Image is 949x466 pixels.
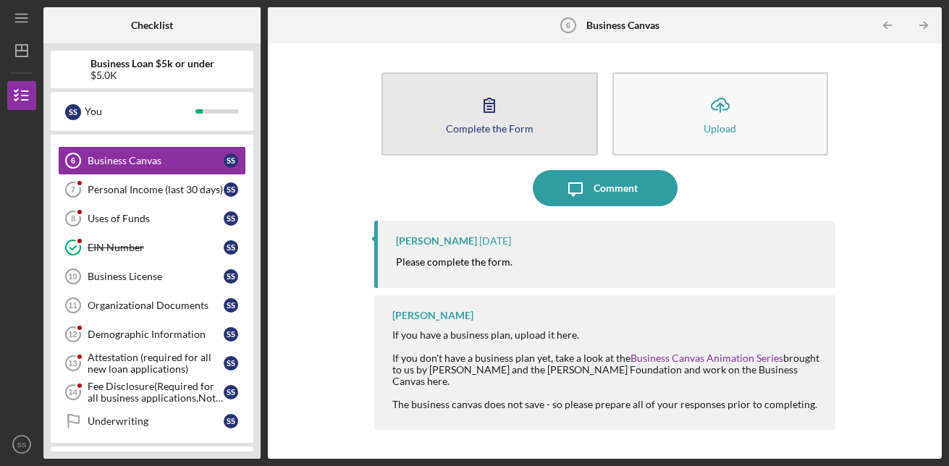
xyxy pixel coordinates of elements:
div: [PERSON_NAME] [396,235,477,247]
tspan: 13 [68,359,77,368]
div: S S [224,298,238,313]
div: S S [65,104,81,120]
div: If you have a business plan, upload it here. If you don't have a business plan yet, take a look a... [392,329,822,387]
b: Business Canvas [586,20,659,31]
div: S S [224,240,238,255]
tspan: 6 [566,21,570,30]
button: SS [7,430,36,459]
a: 10Business LicenseSS [58,262,246,291]
div: $5.0K [90,69,214,81]
a: 14Fee Disclosure(Required for all business applications,Not needed for Contractor loans)SS [58,378,246,407]
a: 7Personal Income (last 30 days)SS [58,175,246,204]
a: EIN NumberSS [58,233,246,262]
div: Uses of Funds [88,213,224,224]
div: S S [224,153,238,168]
div: S S [224,269,238,284]
mark: Please complete the form. [396,255,513,268]
a: UnderwritingSS [58,407,246,436]
b: Checklist [131,20,173,31]
a: Business Canvas Animation Series [630,352,783,364]
div: Organizational Documents [88,300,224,311]
div: Business License [88,271,224,282]
tspan: 12 [68,330,77,339]
a: 6Business CanvasSS [58,146,246,175]
tspan: 11 [68,301,77,310]
a: 8Uses of FundsSS [58,204,246,233]
button: Upload [612,72,829,156]
div: Underwriting [88,415,224,427]
div: Attestation (required for all new loan applications) [88,352,224,375]
b: Business Loan $5k or under [90,58,214,69]
div: S S [224,356,238,370]
a: 12Demographic InformationSS [58,320,246,349]
div: Complete the Form [446,123,533,134]
div: EIN Number [88,242,224,253]
div: You [85,99,195,124]
a: 11Organizational DocumentsSS [58,291,246,320]
div: S S [224,211,238,226]
tspan: 6 [71,156,75,165]
tspan: 14 [68,388,77,397]
button: Complete the Form [381,72,598,156]
a: 13Attestation (required for all new loan applications)SS [58,349,246,378]
div: [PERSON_NAME] [392,310,473,321]
div: S S [224,182,238,197]
div: S S [224,327,238,342]
tspan: 7 [71,185,75,194]
div: Personal Income (last 30 days) [88,184,224,195]
tspan: 10 [68,272,77,281]
text: SS [17,441,27,449]
button: Comment [533,170,678,206]
div: S S [224,414,238,428]
div: S S [224,385,238,399]
div: The business canvas does not save - so please prepare all of your responses prior to completing. [392,399,822,410]
time: 2025-09-16 16:37 [479,235,511,247]
div: Comment [594,170,638,206]
div: Business Canvas [88,155,224,166]
div: Demographic Information [88,329,224,340]
tspan: 8 [71,214,75,223]
div: Upload [704,123,736,134]
div: Fee Disclosure(Required for all business applications,Not needed for Contractor loans) [88,381,224,404]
